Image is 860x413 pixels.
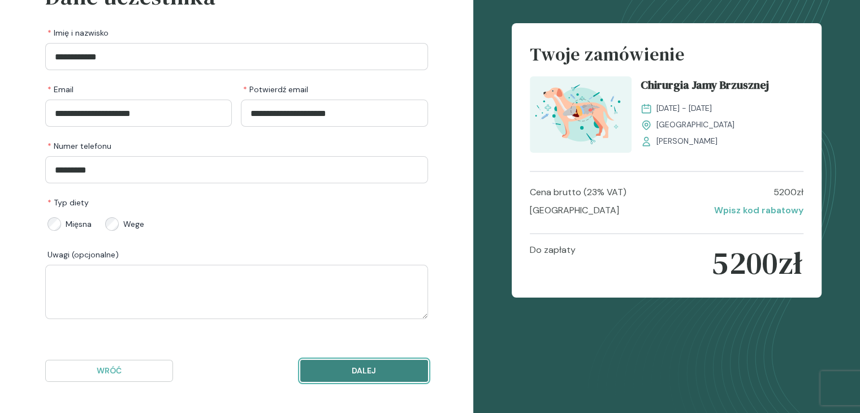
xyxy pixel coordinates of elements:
button: Dalej [300,360,428,382]
input: Mięsna [47,217,61,231]
p: [GEOGRAPHIC_DATA] [530,204,619,217]
span: Uwagi (opcjonalne) [47,249,119,260]
span: Potwierdź email [243,84,308,95]
p: Dalej [310,365,418,377]
button: Wróć [45,360,173,382]
span: [PERSON_NAME] [656,135,718,147]
span: [DATE] - [DATE] [656,102,712,114]
span: Email [47,84,74,95]
p: 5200 zł [711,243,803,283]
p: 5200 zł [773,186,803,199]
input: Numer telefonu [45,156,428,183]
span: Numer telefonu [47,140,111,152]
p: Wróć [55,365,163,377]
span: [GEOGRAPHIC_DATA] [656,119,734,131]
span: Imię i nazwisko [47,27,109,38]
img: aHfRokMqNJQqH-fc_ChiruJB_T.svg [530,76,632,153]
p: Cena brutto (23% VAT) [530,186,626,199]
span: Mięsna [66,218,92,230]
input: Wege [105,217,119,231]
input: Email [45,100,232,127]
h4: Twoje zamówienie [530,41,803,76]
a: Chirurgia Jamy Brzusznej [641,76,803,98]
span: Wege [123,218,144,230]
p: Wpisz kod rabatowy [714,204,803,217]
span: Chirurgia Jamy Brzusznej [641,76,769,98]
p: Do zapłaty [530,243,576,283]
input: Imię i nazwisko [45,43,428,70]
span: Typ diety [47,197,89,208]
input: Potwierdź email [241,100,427,127]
